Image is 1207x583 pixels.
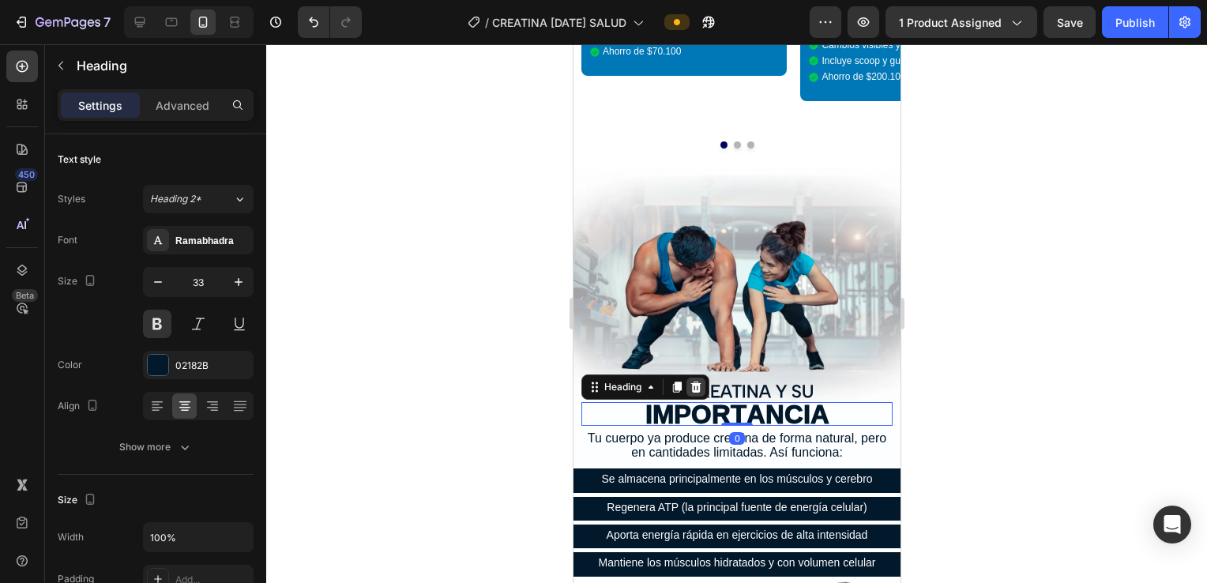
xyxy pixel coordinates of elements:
[1057,16,1083,29] span: Save
[1043,6,1096,38] button: Save
[899,14,1002,31] span: 1 product assigned
[58,530,84,544] div: Width
[6,429,321,441] p: Se almacena principalmente en los músculos y cerebro
[886,6,1037,38] button: 1 product assigned
[77,56,247,75] p: Heading
[6,485,321,497] p: Aporta energía rápida en ejercicios de alta intensidad
[298,6,362,38] div: Undo/Redo
[58,192,85,206] div: Styles
[573,44,901,583] iframe: Design area
[175,234,250,248] div: Ramabhadra
[58,152,101,167] div: Text style
[6,513,321,525] p: Mantiene los músculos hidratados y con volumen celular
[143,185,254,213] button: Heading 2*
[58,396,102,417] div: Align
[58,271,100,292] div: Size
[144,523,253,551] input: Auto
[1153,506,1191,544] div: Open Intercom Messenger
[492,14,626,31] span: CREATINA [DATE] SALUD
[160,97,167,104] button: Dot
[248,11,407,22] p: Incluye scoop y guía digital
[72,344,256,394] span: IMPORTANCIA
[103,13,111,32] p: 7
[78,97,122,114] p: Settings
[12,289,38,302] div: Beta
[147,97,154,104] button: Dot
[58,233,77,247] div: Font
[150,192,201,206] span: Heading 2*
[119,439,193,455] div: Show more
[6,6,118,38] button: 7
[28,336,71,350] div: Heading
[58,358,82,372] div: Color
[156,388,171,401] div: 0
[58,433,254,461] button: Show more
[1115,14,1155,31] div: Publish
[156,97,209,114] p: Advanced
[15,168,38,181] div: 450
[6,457,321,469] p: Regenera ATP (la principal fuente de energía celular)
[1102,6,1168,38] button: Publish
[175,359,250,373] div: 02182B
[6,387,321,415] p: Tu cuerpo ya produce creatina de forma natural, pero en cantidades limitadas. Así funciona:
[485,14,489,31] span: /
[174,97,181,104] button: Dot
[248,27,407,38] p: Ahorro de $200.100
[58,490,100,511] div: Size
